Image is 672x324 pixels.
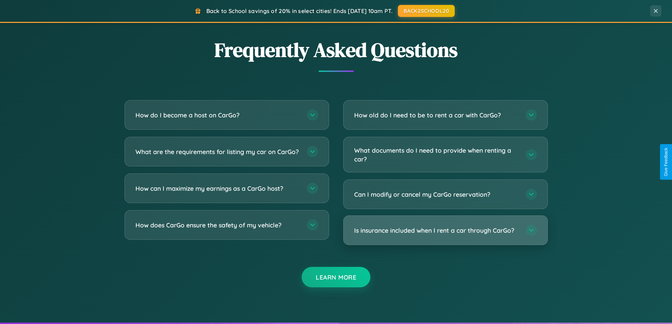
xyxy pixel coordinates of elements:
[354,190,519,199] h3: Can I modify or cancel my CarGo reservation?
[302,267,370,287] button: Learn More
[354,226,519,235] h3: Is insurance included when I rent a car through CarGo?
[135,184,300,193] h3: How can I maximize my earnings as a CarGo host?
[125,36,548,63] h2: Frequently Asked Questions
[135,221,300,230] h3: How does CarGo ensure the safety of my vehicle?
[398,5,455,17] button: BACK2SCHOOL20
[135,111,300,120] h3: How do I become a host on CarGo?
[354,146,519,163] h3: What documents do I need to provide when renting a car?
[354,111,519,120] h3: How old do I need to be to rent a car with CarGo?
[135,147,300,156] h3: What are the requirements for listing my car on CarGo?
[664,148,668,176] div: Give Feedback
[206,7,393,14] span: Back to School savings of 20% in select cities! Ends [DATE] 10am PT.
